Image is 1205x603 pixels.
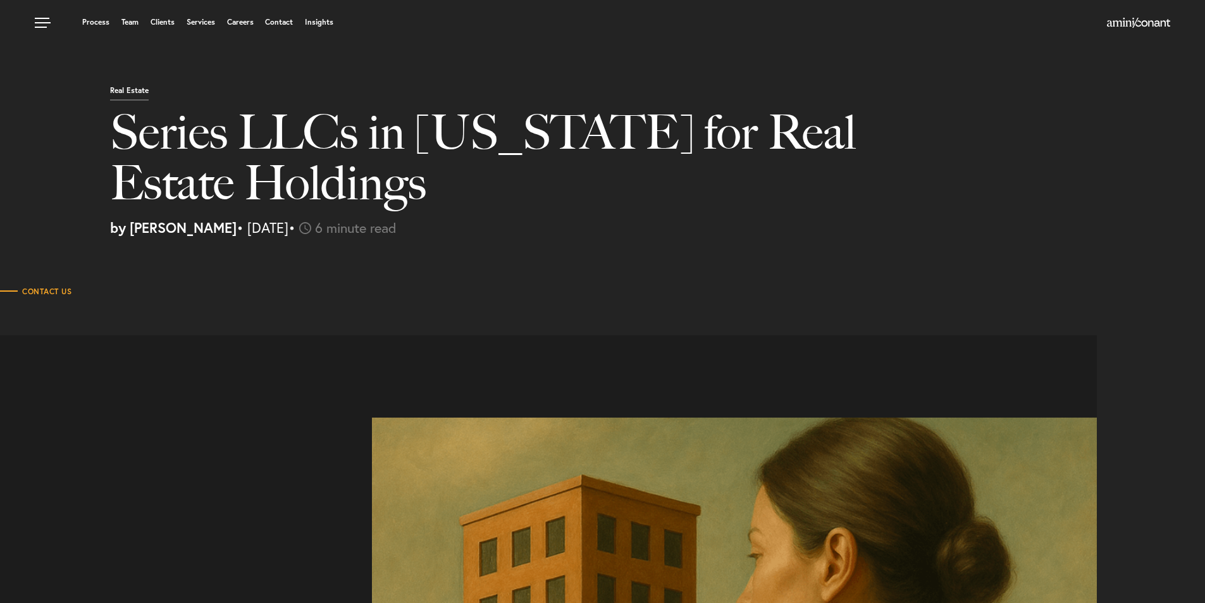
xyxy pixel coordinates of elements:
strong: by [PERSON_NAME] [110,218,237,237]
span: 6 minute read [315,218,397,237]
span: • [288,218,295,237]
h1: Series LLCs in [US_STATE] for Real Estate Holdings [110,107,870,221]
a: Careers [227,18,254,26]
img: icon-time-light.svg [299,222,311,234]
p: Real Estate [110,87,149,101]
a: Services [187,18,215,26]
a: Process [82,18,109,26]
p: • [DATE] [110,221,1196,235]
a: Home [1107,18,1170,28]
a: Clients [151,18,175,26]
a: Insights [305,18,333,26]
a: Contact [265,18,293,26]
img: Amini & Conant [1107,18,1170,28]
a: Team [121,18,139,26]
